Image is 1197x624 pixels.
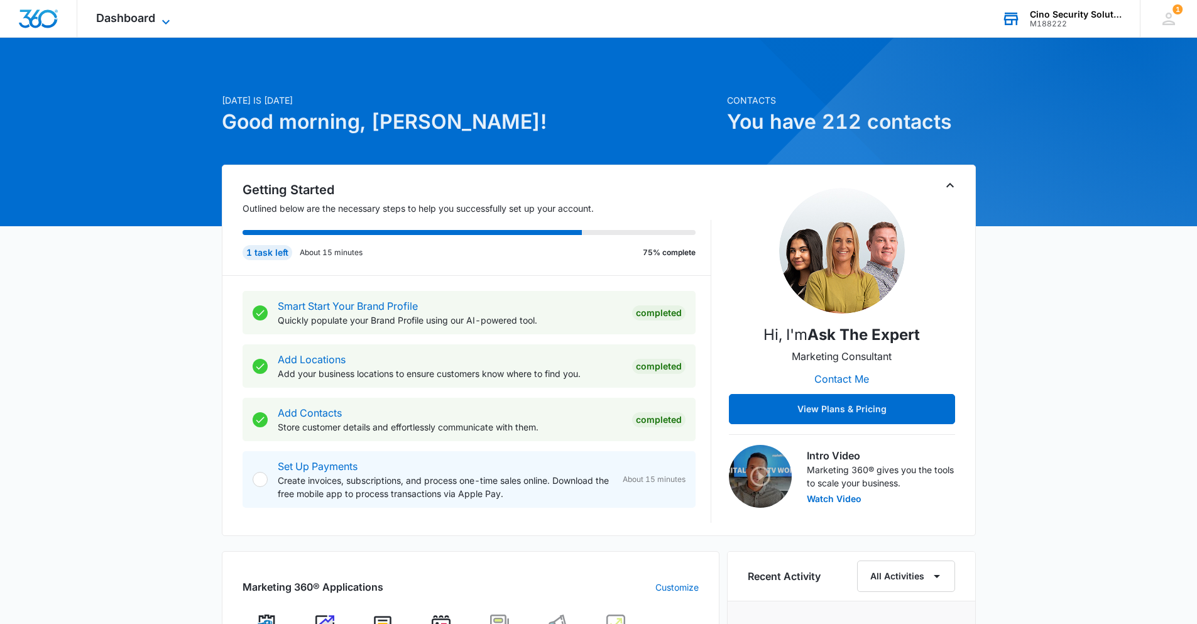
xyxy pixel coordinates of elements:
[727,107,976,137] h1: You have 212 contacts
[1172,4,1183,14] span: 1
[655,581,699,594] a: Customize
[243,579,383,594] h2: Marketing 360® Applications
[278,407,342,419] a: Add Contacts
[857,561,955,592] button: All Activities
[632,359,686,374] div: Completed
[300,247,363,258] p: About 15 minutes
[278,367,622,380] p: Add your business locations to ensure customers know where to find you.
[96,11,155,25] span: Dashboard
[748,569,821,584] h6: Recent Activity
[632,305,686,320] div: Completed
[278,460,358,473] a: Set Up Payments
[243,245,292,260] div: 1 task left
[243,202,711,215] p: Outlined below are the necessary steps to help you successfully set up your account.
[222,94,719,107] p: [DATE] is [DATE]
[802,364,882,394] button: Contact Me
[278,353,346,366] a: Add Locations
[807,448,955,463] h3: Intro Video
[278,420,622,434] p: Store customer details and effortlessly communicate with them.
[643,247,696,258] p: 75% complete
[943,178,958,193] button: Toggle Collapse
[763,324,920,346] p: Hi, I'm
[807,463,955,490] p: Marketing 360® gives you the tools to scale your business.
[729,445,792,508] img: Intro Video
[222,107,719,137] h1: Good morning, [PERSON_NAME]!
[1030,19,1122,28] div: account id
[729,394,955,424] button: View Plans & Pricing
[807,495,861,503] button: Watch Video
[278,314,622,327] p: Quickly populate your Brand Profile using our AI-powered tool.
[727,94,976,107] p: Contacts
[278,474,613,500] p: Create invoices, subscriptions, and process one-time sales online. Download the free mobile app t...
[807,326,920,344] strong: Ask the Expert
[779,188,905,314] img: Ask the Expert
[1030,9,1122,19] div: account name
[792,349,892,364] p: Marketing Consultant
[278,300,418,312] a: Smart Start Your Brand Profile
[632,412,686,427] div: Completed
[243,180,711,199] h2: Getting Started
[1172,4,1183,14] div: notifications count
[623,474,686,485] span: About 15 minutes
